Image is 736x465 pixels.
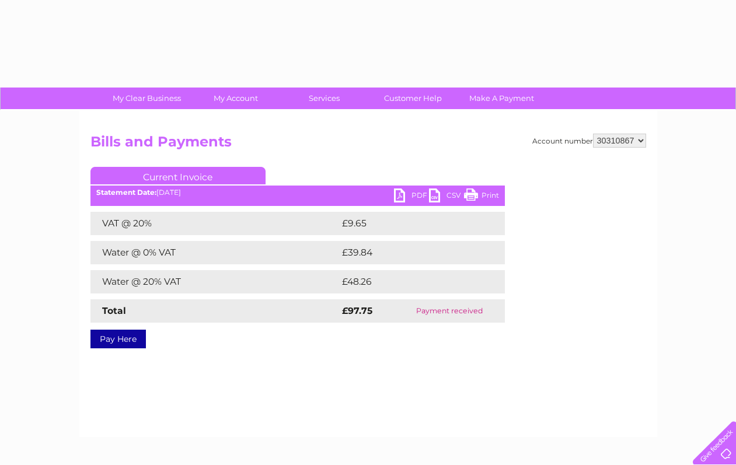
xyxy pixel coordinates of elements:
[454,88,550,109] a: Make A Payment
[90,167,266,184] a: Current Invoice
[339,270,482,293] td: £48.26
[342,305,372,316] strong: £97.75
[394,188,429,205] a: PDF
[339,212,478,235] td: £9.65
[276,88,372,109] a: Services
[102,305,126,316] strong: Total
[90,330,146,348] a: Pay Here
[90,241,339,264] td: Water @ 0% VAT
[464,188,499,205] a: Print
[90,270,339,293] td: Water @ 20% VAT
[394,299,504,323] td: Payment received
[365,88,461,109] a: Customer Help
[90,188,505,197] div: [DATE]
[99,88,195,109] a: My Clear Business
[96,188,156,197] b: Statement Date:
[429,188,464,205] a: CSV
[187,88,284,109] a: My Account
[339,241,482,264] td: £39.84
[90,212,339,235] td: VAT @ 20%
[532,134,646,148] div: Account number
[90,134,646,156] h2: Bills and Payments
